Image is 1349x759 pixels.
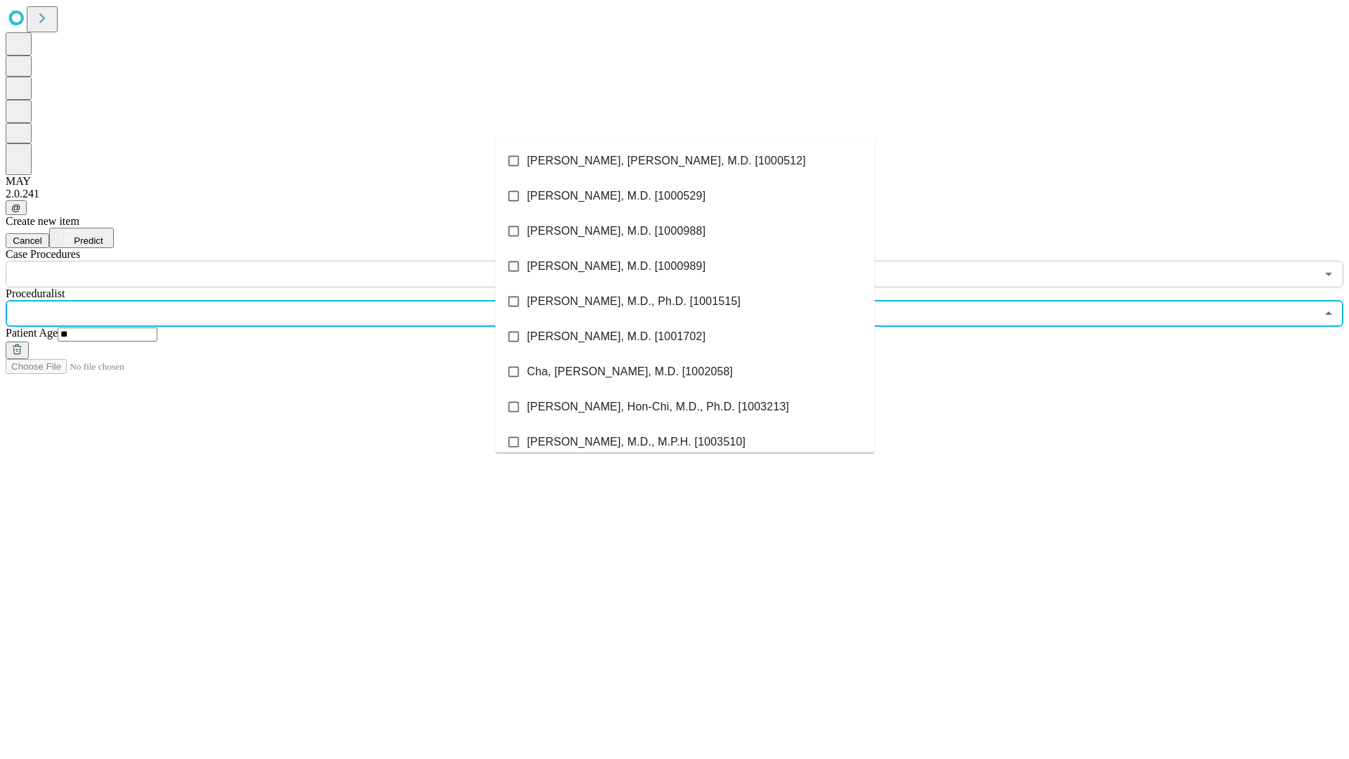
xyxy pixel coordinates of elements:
[1319,304,1338,323] button: Close
[527,258,705,275] span: [PERSON_NAME], M.D. [1000989]
[13,235,42,246] span: Cancel
[527,363,733,380] span: Cha, [PERSON_NAME], M.D. [1002058]
[527,223,705,240] span: [PERSON_NAME], M.D. [1000988]
[527,293,741,310] span: [PERSON_NAME], M.D., Ph.D. [1001515]
[6,327,58,339] span: Patient Age
[527,398,789,415] span: [PERSON_NAME], Hon-Chi, M.D., Ph.D. [1003213]
[527,188,705,205] span: [PERSON_NAME], M.D. [1000529]
[49,228,114,248] button: Predict
[6,215,79,227] span: Create new item
[74,235,103,246] span: Predict
[6,175,1343,188] div: MAY
[6,233,49,248] button: Cancel
[6,287,65,299] span: Proceduralist
[527,328,705,345] span: [PERSON_NAME], M.D. [1001702]
[1319,264,1338,284] button: Open
[6,248,80,260] span: Scheduled Procedure
[6,188,1343,200] div: 2.0.241
[6,200,27,215] button: @
[11,202,21,213] span: @
[527,434,745,450] span: [PERSON_NAME], M.D., M.P.H. [1003510]
[527,153,806,169] span: [PERSON_NAME], [PERSON_NAME], M.D. [1000512]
